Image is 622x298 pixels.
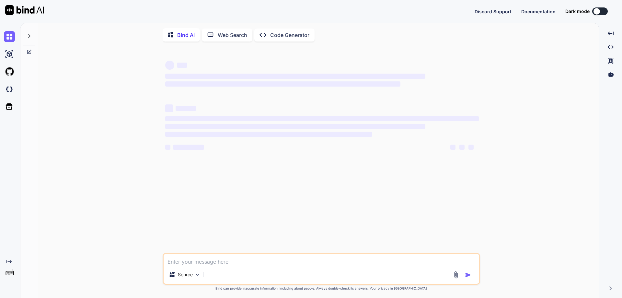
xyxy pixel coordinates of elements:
span: ‌ [165,74,425,79]
span: ‌ [468,145,474,150]
img: darkCloudIdeIcon [4,84,15,95]
img: Pick Models [195,272,200,278]
span: Discord Support [475,9,512,14]
span: ‌ [165,81,400,87]
img: attachment [452,271,460,279]
span: ‌ [177,63,187,68]
span: Dark mode [565,8,590,15]
img: chat [4,31,15,42]
img: githubLight [4,66,15,77]
span: ‌ [165,124,425,129]
span: ‌ [165,116,479,121]
span: ‌ [165,145,170,150]
span: ‌ [165,104,173,112]
button: Discord Support [475,8,512,15]
p: Bind AI [177,31,195,39]
span: ‌ [450,145,455,150]
span: ‌ [165,132,372,137]
img: ai-studio [4,49,15,60]
span: ‌ [173,145,204,150]
img: icon [465,272,471,278]
p: Bind can provide inaccurate information, including about people. Always double-check its answers.... [163,286,480,291]
span: Documentation [521,9,556,14]
button: Documentation [521,8,556,15]
p: Source [178,271,193,278]
img: Bind AI [5,5,44,15]
p: Web Search [218,31,247,39]
span: ‌ [459,145,465,150]
span: ‌ [165,61,174,70]
p: Code Generator [270,31,309,39]
span: ‌ [176,106,196,111]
